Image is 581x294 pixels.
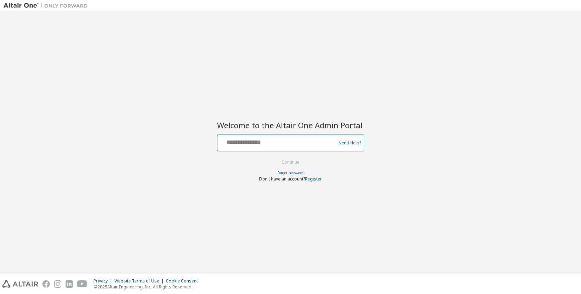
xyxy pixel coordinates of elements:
a: Register [305,176,322,182]
span: Don't have an account? [259,176,305,182]
img: altair_logo.svg [2,280,38,288]
h2: Welcome to the Altair One Admin Portal [217,120,364,130]
div: Cookie Consent [166,278,202,284]
img: linkedin.svg [66,280,73,288]
img: facebook.svg [42,280,50,288]
div: Website Terms of Use [114,278,166,284]
img: instagram.svg [54,280,61,288]
img: youtube.svg [77,280,87,288]
p: © 2025 Altair Engineering, Inc. All Rights Reserved. [94,284,202,290]
div: Privacy [94,278,114,284]
img: Altair One [4,2,91,9]
a: Forgot password [277,170,304,175]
